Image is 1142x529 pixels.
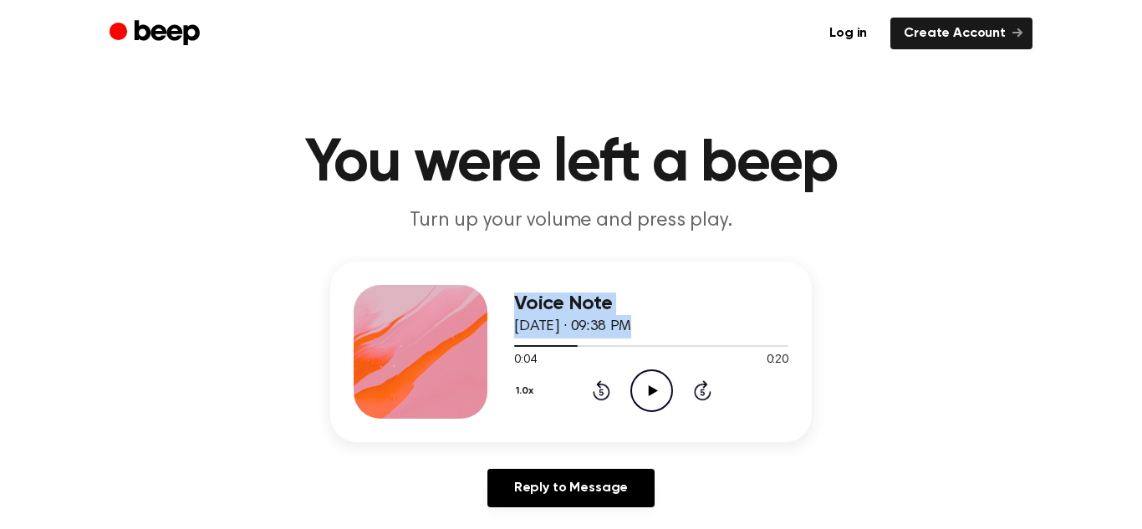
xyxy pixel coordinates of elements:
span: 0:20 [767,352,788,369]
a: Beep [110,18,204,50]
h1: You were left a beep [143,134,999,194]
button: 1.0x [514,377,540,405]
span: 0:04 [514,352,536,369]
a: Reply to Message [487,469,655,507]
a: Log in [816,18,880,49]
span: [DATE] · 09:38 PM [514,319,631,334]
p: Turn up your volume and press play. [250,207,892,235]
a: Create Account [890,18,1032,49]
h3: Voice Note [514,292,788,315]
